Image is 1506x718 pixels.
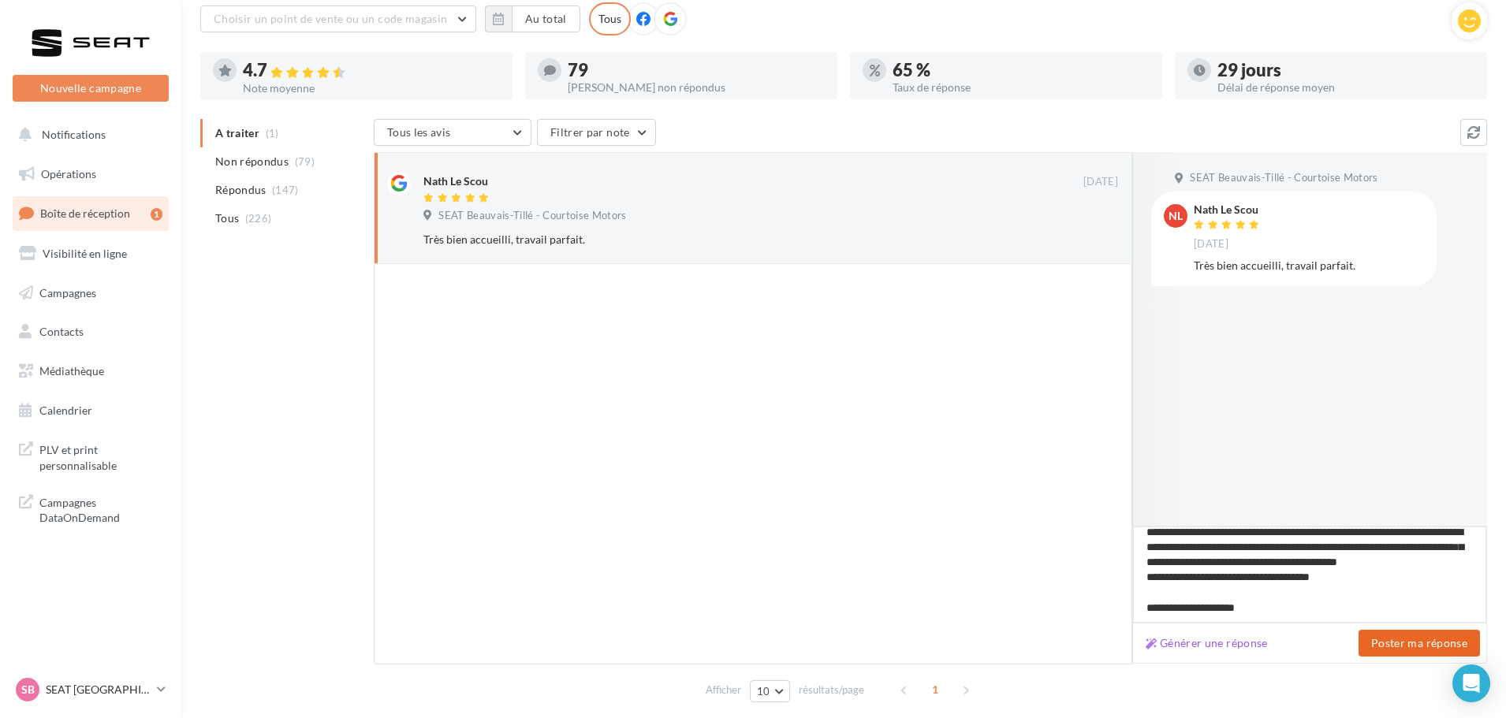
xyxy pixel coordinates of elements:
[200,6,476,32] button: Choisir un point de vente ou un code magasin
[1194,237,1228,251] span: [DATE]
[245,212,272,225] span: (226)
[485,6,580,32] button: Au total
[215,210,239,226] span: Tous
[46,682,151,698] p: SEAT [GEOGRAPHIC_DATA]
[214,12,447,25] span: Choisir un point de vente ou un code magasin
[706,683,741,698] span: Afficher
[41,167,96,180] span: Opérations
[1217,61,1474,79] div: 29 jours
[9,118,166,151] button: Notifications
[243,83,500,94] div: Note moyenne
[42,128,106,141] span: Notifications
[537,119,656,146] button: Filtrer par note
[568,61,825,79] div: 79
[295,155,315,168] span: (79)
[799,683,864,698] span: résultats/page
[39,404,92,417] span: Calendrier
[13,75,169,102] button: Nouvelle campagne
[43,247,127,260] span: Visibilité en ligne
[243,61,500,80] div: 4.7
[893,61,1150,79] div: 65 %
[1452,664,1490,702] div: Open Intercom Messenger
[272,184,299,196] span: (147)
[13,675,169,705] a: SB SEAT [GEOGRAPHIC_DATA]
[21,682,35,698] span: SB
[1169,208,1183,224] span: NL
[39,492,162,526] span: Campagnes DataOnDemand
[1139,634,1274,653] button: Générer une réponse
[750,680,790,702] button: 10
[1194,204,1263,215] div: Nath Le Scou
[438,209,626,223] span: SEAT Beauvais-Tillé - Courtoise Motors
[9,485,172,532] a: Campagnes DataOnDemand
[39,364,104,378] span: Médiathèque
[9,237,172,270] a: Visibilité en ligne
[39,439,162,473] span: PLV et print personnalisable
[1083,175,1118,189] span: [DATE]
[1194,258,1424,273] div: Très bien accueilli, travail parfait.
[9,277,172,310] a: Campagnes
[589,2,631,35] div: Tous
[757,685,770,698] span: 10
[893,82,1150,93] div: Taux de réponse
[568,82,825,93] div: [PERSON_NAME] non répondus
[387,125,451,139] span: Tous les avis
[9,158,172,191] a: Opérations
[1359,630,1480,657] button: Poster ma réponse
[512,6,580,32] button: Au total
[9,433,172,479] a: PLV et print personnalisable
[39,285,96,299] span: Campagnes
[9,355,172,388] a: Médiathèque
[151,208,162,221] div: 1
[215,182,267,198] span: Répondus
[1190,171,1377,185] span: SEAT Beauvais-Tillé - Courtoise Motors
[9,196,172,230] a: Boîte de réception1
[9,394,172,427] a: Calendrier
[423,232,1016,247] div: Très bien accueilli, travail parfait.
[923,677,948,702] span: 1
[374,119,531,146] button: Tous les avis
[39,325,84,338] span: Contacts
[40,206,130,220] span: Boîte de réception
[215,154,289,169] span: Non répondus
[1217,82,1474,93] div: Délai de réponse moyen
[9,315,172,348] a: Contacts
[423,173,488,189] div: Nath Le Scou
